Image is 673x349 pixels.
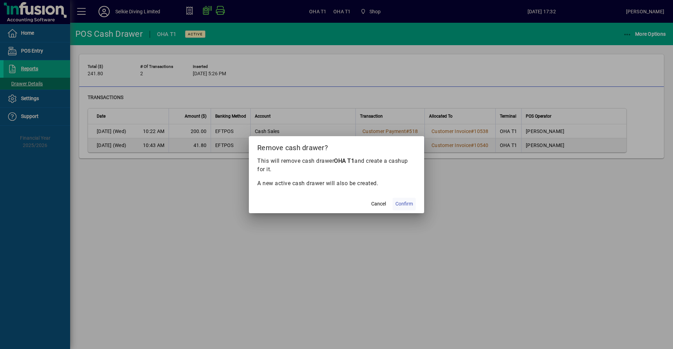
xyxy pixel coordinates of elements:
[257,179,416,188] p: A new active cash drawer will also be created.
[395,200,413,208] span: Confirm
[249,136,424,156] h2: Remove cash drawer?
[371,200,386,208] span: Cancel
[334,158,354,164] b: OHA T1
[367,198,390,210] button: Cancel
[393,198,416,210] button: Confirm
[257,157,416,174] p: This will remove cash drawer and create a cashup for it.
